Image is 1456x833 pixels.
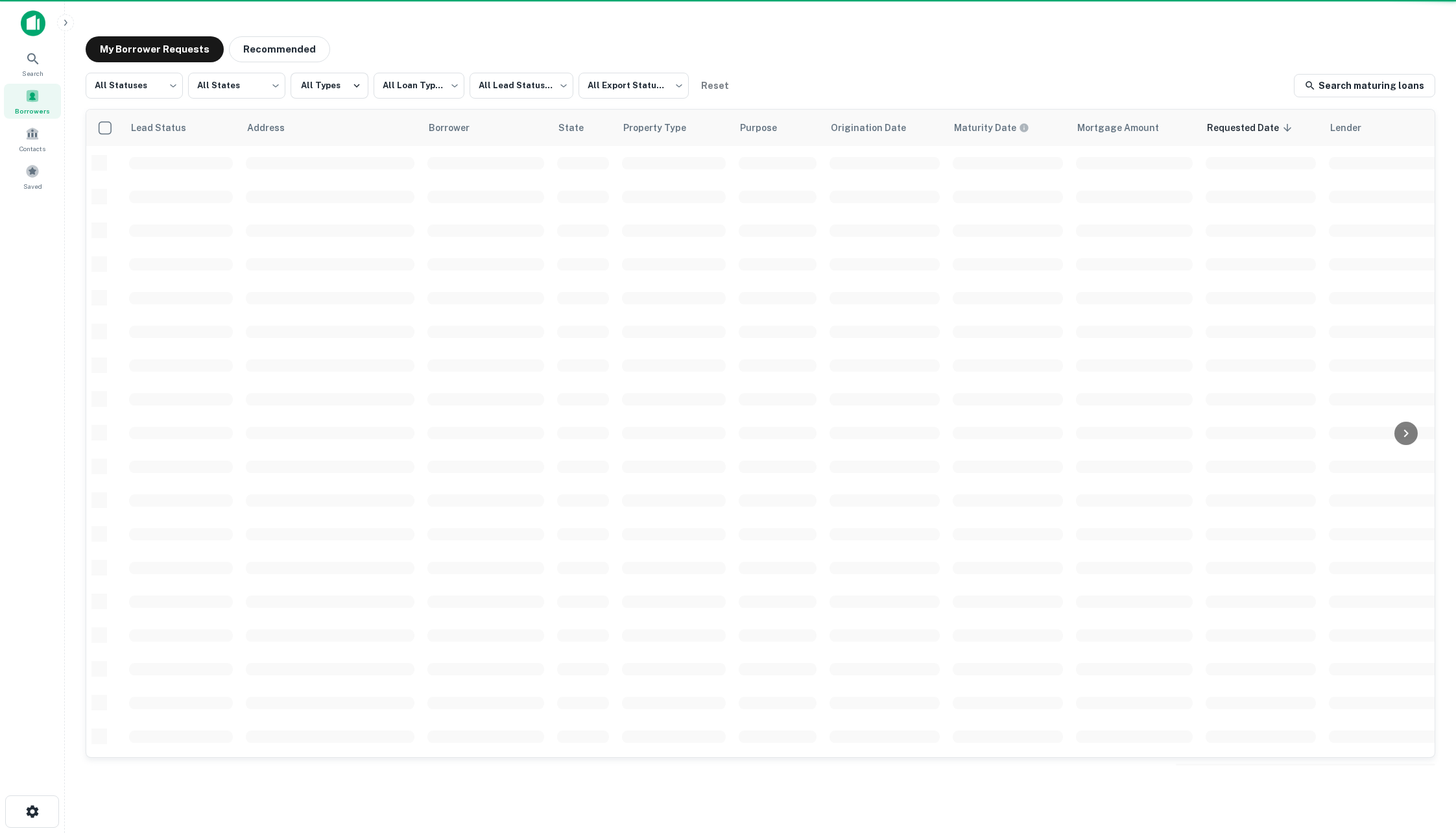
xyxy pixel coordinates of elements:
[130,120,203,136] span: Lead Status
[291,73,368,99] button: All Types
[823,110,946,146] th: Origination Date
[86,69,183,103] div: All Statuses
[15,106,50,116] span: Borrowers
[954,121,1029,135] div: Maturity dates displayed may be estimated. Please contact the lender for the most accurate maturi...
[732,110,823,146] th: Purpose
[1077,120,1176,136] span: Mortgage Amount
[229,36,330,62] button: Recommended
[558,120,601,136] span: State
[4,84,61,119] a: Borrowers
[1207,120,1296,136] span: Requested Date
[551,110,615,146] th: State
[21,10,45,36] img: capitalize-icon.png
[239,110,421,146] th: Address
[4,46,61,81] a: Search
[579,69,689,103] div: All Export Statuses
[23,181,42,191] span: Saved
[123,110,239,146] th: Lead Status
[1330,120,1378,136] span: Lender
[954,121,1046,135] span: Maturity dates displayed may be estimated. Please contact the lender for the most accurate maturi...
[1322,110,1452,146] th: Lender
[831,120,923,136] span: Origination Date
[954,121,1016,135] h6: Maturity Date
[247,120,302,136] span: Address
[1199,110,1322,146] th: Requested Date
[623,120,703,136] span: Property Type
[694,73,735,99] button: Reset
[740,120,794,136] span: Purpose
[1294,74,1435,97] a: Search maturing loans
[4,121,61,156] a: Contacts
[429,120,486,136] span: Borrower
[374,69,464,103] div: All Loan Types
[421,110,551,146] th: Borrower
[86,36,224,62] button: My Borrower Requests
[22,68,43,78] span: Search
[470,69,573,103] div: All Lead Statuses
[1069,110,1199,146] th: Mortgage Amount
[946,110,1069,146] th: Maturity dates displayed may be estimated. Please contact the lender for the most accurate maturi...
[615,110,732,146] th: Property Type
[19,143,45,154] span: Contacts
[4,159,61,194] a: Saved
[188,69,285,103] div: All States
[1391,729,1456,791] iframe: Chat Widget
